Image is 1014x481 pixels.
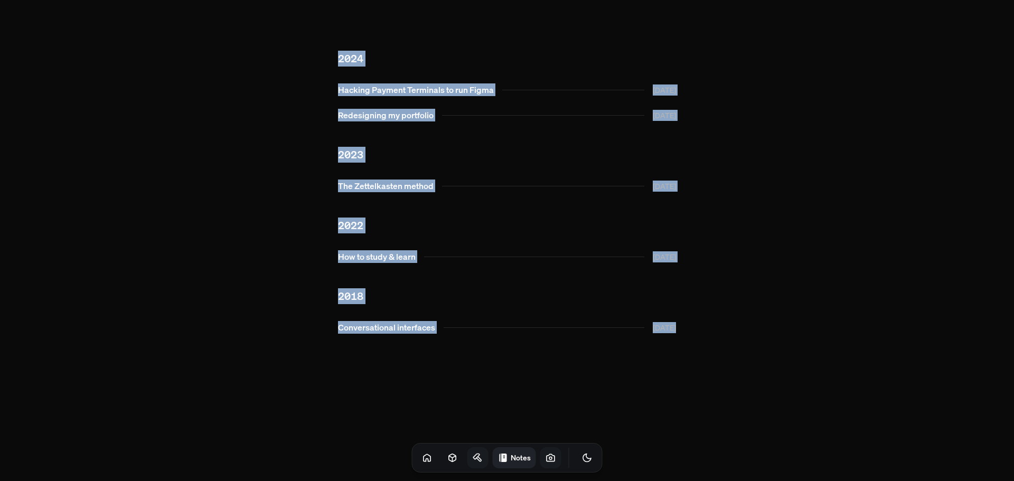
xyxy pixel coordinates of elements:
[330,246,684,267] a: How to study & learn[DATE]
[338,288,676,304] h2: 2018
[330,317,684,338] a: Conversational interfaces[DATE]
[338,218,676,233] h2: 2022
[653,84,676,96] span: [DATE]
[338,51,676,67] h2: 2024
[493,447,536,468] a: Notes
[577,447,598,468] button: Toggle Theme
[330,175,684,196] a: The Zettelkasten method[DATE]
[653,251,676,262] span: [DATE]
[338,147,676,163] h2: 2023
[653,110,676,121] span: [DATE]
[653,181,676,192] span: [DATE]
[330,79,684,100] a: Hacking Payment Terminals to run Figma[DATE]
[330,105,684,126] a: Redesigning my portfolio[DATE]
[511,452,531,463] h1: Notes
[653,322,676,333] span: [DATE]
